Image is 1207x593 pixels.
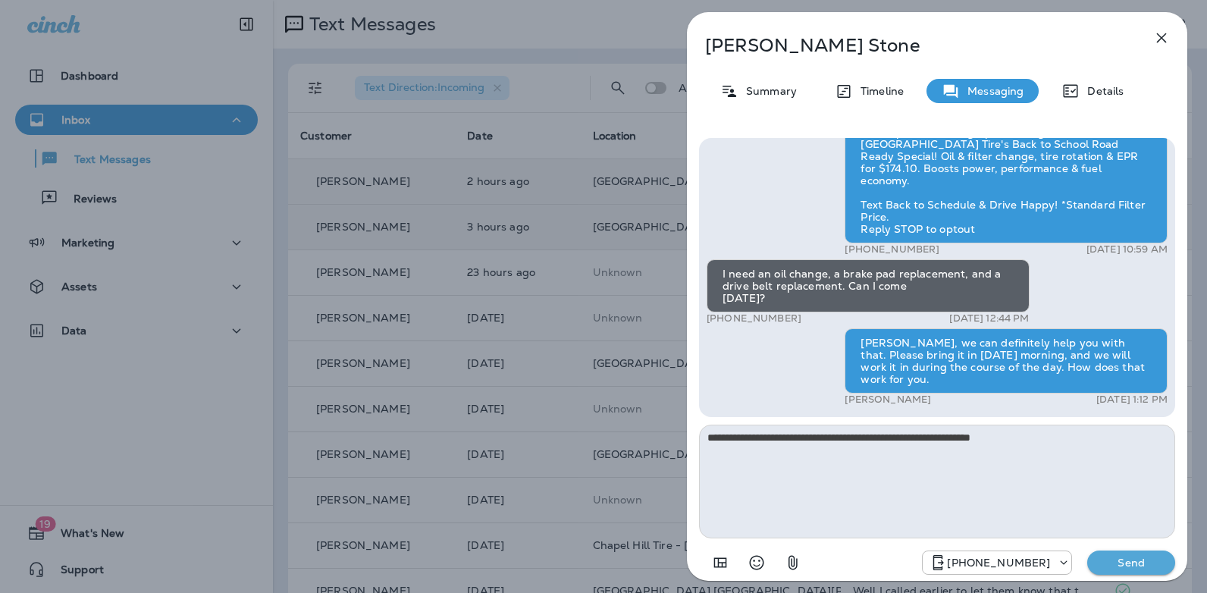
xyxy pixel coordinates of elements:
p: [DATE] 12:44 PM [949,312,1029,325]
p: Summary [738,85,797,97]
p: [DATE] 10:59 AM [1086,243,1168,256]
button: Add in a premade template [705,548,735,578]
p: [PHONE_NUMBER] [845,243,939,256]
div: Hi [PERSON_NAME], carpooling to class, commuting to campus, or loading up for a tailgate? Save $2... [845,84,1168,243]
p: Timeline [853,85,904,97]
div: +1 (984) 409-9300 [923,554,1071,572]
p: [DATE] 1:12 PM [1096,394,1168,406]
p: Details [1080,85,1124,97]
button: Select an emoji [741,548,772,578]
div: [PERSON_NAME], we can definitely help you with that. Please bring it in [DATE] morning, and we wi... [845,328,1168,394]
button: Send [1087,551,1175,575]
div: I need an oil change, a brake pad replacement, and a drive belt replacement. Can I come [DATE]? [707,259,1030,312]
p: [PHONE_NUMBER] [707,312,801,325]
p: [PHONE_NUMBER] [947,557,1050,569]
p: [PERSON_NAME] [845,394,931,406]
p: [PERSON_NAME] Stone [705,35,1119,56]
p: Messaging [960,85,1024,97]
p: Send [1099,556,1163,569]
